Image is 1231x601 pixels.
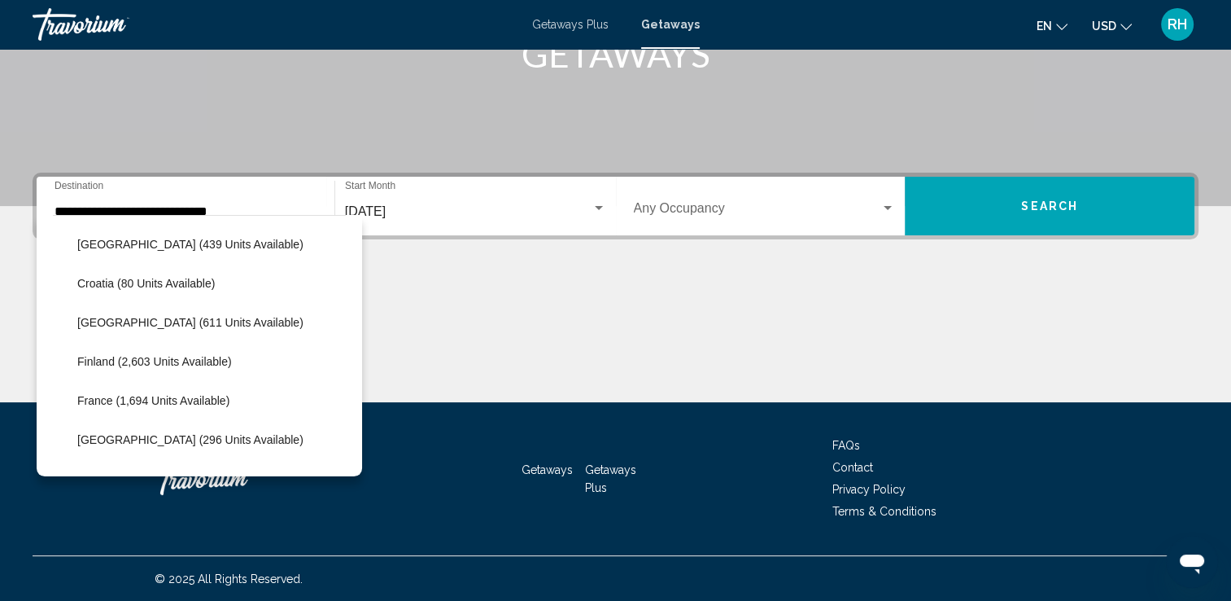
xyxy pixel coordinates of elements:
a: Getaways [522,463,573,476]
a: Travorium [33,8,516,41]
a: FAQs [832,439,860,452]
a: Getaways [641,18,700,31]
span: Croatia (80 units available) [77,277,215,290]
a: Getaways Plus [532,18,609,31]
button: Change language [1037,14,1067,37]
span: RH [1168,16,1187,33]
span: © 2025 All Rights Reserved. [155,572,303,586]
span: Finland (2,603 units available) [77,355,232,368]
button: Finland (2,603 units available) [69,343,240,380]
span: [GEOGRAPHIC_DATA] (611 units available) [77,316,303,329]
span: [GEOGRAPHIC_DATA] (439 units available) [77,238,303,251]
iframe: Button to launch messaging window [1166,536,1218,588]
button: [GEOGRAPHIC_DATA] and [GEOGRAPHIC_DATA] (858 units available) [69,460,456,498]
button: France (1,694 units available) [69,382,238,419]
span: USD [1092,20,1116,33]
a: Terms & Conditions [832,505,936,518]
a: Getaways Plus [585,463,636,494]
span: [DATE] [345,204,386,218]
span: [GEOGRAPHIC_DATA] (296 units available) [77,433,303,446]
button: [GEOGRAPHIC_DATA] (611 units available) [69,304,312,341]
a: Privacy Policy [832,483,906,496]
a: Travorium [155,454,317,503]
span: en [1037,20,1052,33]
button: Change currency [1092,14,1132,37]
button: [GEOGRAPHIC_DATA] (439 units available) [69,226,312,263]
button: Search [905,177,1194,235]
button: User Menu [1156,7,1198,42]
a: Contact [832,461,873,474]
span: France (1,694 units available) [77,394,229,407]
span: Search [1021,200,1078,213]
button: [GEOGRAPHIC_DATA] (296 units available) [69,421,312,458]
button: Croatia (80 units available) [69,265,223,302]
div: Search widget [37,177,1194,235]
